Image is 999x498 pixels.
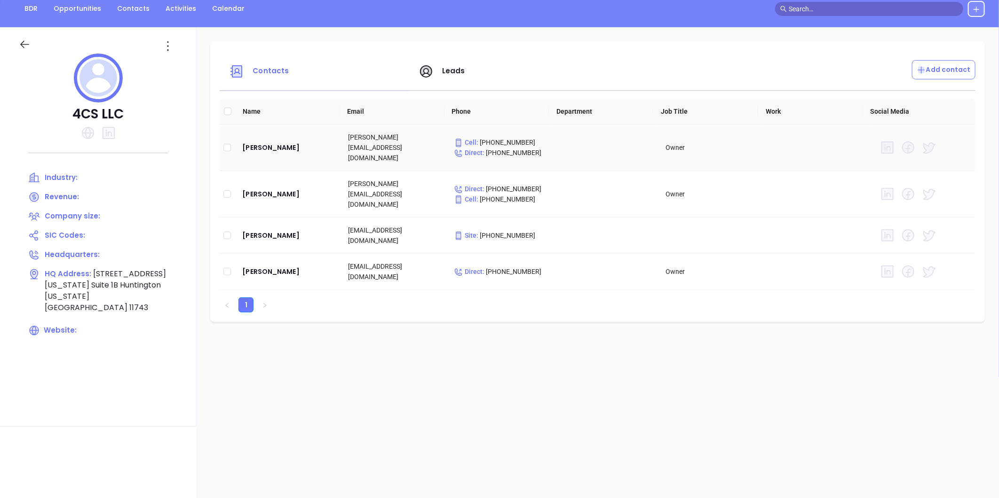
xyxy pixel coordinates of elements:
[242,142,333,153] a: [PERSON_NAME]
[789,4,958,14] input: Search…
[341,171,446,218] td: [PERSON_NAME][EMAIL_ADDRESS][DOMAIN_NAME]
[454,185,484,193] span: Direct :
[111,1,155,16] a: Contacts
[74,54,123,102] img: profile logo
[863,99,967,124] th: Social Media
[224,303,230,308] span: left
[235,99,340,124] th: Name
[48,1,107,16] a: Opportunities
[454,149,484,156] span: Direct :
[454,266,545,277] p: [PHONE_NUMBER]
[19,1,43,16] a: BDR
[658,254,764,290] td: Owner
[19,106,177,123] p: 4CS LLC
[780,6,787,12] span: search
[454,230,545,241] p: [PHONE_NUMBER]
[917,65,971,75] p: Add contact
[454,137,545,148] p: [PHONE_NUMBER]
[45,269,91,279] span: HQ Address:
[45,249,100,259] span: Headquarters:
[242,188,333,200] a: [PERSON_NAME]
[242,266,333,277] a: [PERSON_NAME]
[239,298,253,312] a: 1
[45,192,79,202] span: Revenue:
[454,194,545,204] p: [PHONE_NUMBER]
[653,99,758,124] th: Job Title
[444,99,549,124] th: Phone
[341,124,446,171] td: [PERSON_NAME][EMAIL_ADDRESS][DOMAIN_NAME]
[206,1,250,16] a: Calendar
[45,172,78,182] span: Industry:
[257,297,272,312] button: right
[238,297,254,312] li: 1
[340,99,444,124] th: Email
[28,325,77,335] span: Website:
[454,148,545,158] p: [PHONE_NUMBER]
[262,303,268,308] span: right
[658,171,764,218] td: Owner
[442,66,465,76] span: Leads
[758,99,863,124] th: Work
[45,211,100,221] span: Company size:
[454,232,478,239] span: Site :
[45,230,85,240] span: SIC Codes:
[454,195,478,203] span: Cell :
[658,124,764,171] td: Owner
[341,254,446,290] td: [EMAIL_ADDRESS][DOMAIN_NAME]
[220,297,235,312] button: left
[160,1,202,16] a: Activities
[253,66,289,76] span: Contacts
[454,184,545,194] p: [PHONE_NUMBER]
[257,297,272,312] li: Next Page
[220,297,235,312] li: Previous Page
[45,268,166,313] span: [STREET_ADDRESS][US_STATE] Suite 1B Huntington [US_STATE] [GEOGRAPHIC_DATA] 11743
[341,218,446,254] td: [EMAIL_ADDRESS][DOMAIN_NAME]
[549,99,653,124] th: Department
[454,139,478,146] span: Cell :
[454,268,484,275] span: Direct :
[242,230,333,241] a: [PERSON_NAME]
